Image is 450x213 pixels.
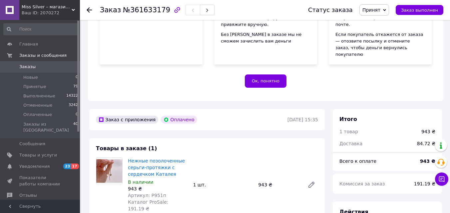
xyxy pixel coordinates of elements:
[87,7,92,13] div: Вернуться назад
[287,117,318,122] time: [DATE] 15:35
[128,185,188,192] div: 943 ₴
[245,74,286,88] button: Ок, понятно
[362,7,380,13] span: Принят
[23,74,38,80] span: Новые
[63,163,71,169] span: 23
[71,163,79,169] span: 17
[161,116,197,124] div: Оплачено
[123,6,170,14] span: №361633179
[22,4,72,10] span: Miss Silver – магазин ювелирных украшений из серебра
[191,180,256,189] div: 1 шт.
[414,181,435,186] span: 191.19 ₴
[305,178,318,191] a: Редактировать
[66,93,78,99] span: 14322
[96,159,122,183] img: Нежные позолоченные серьги-протяжки с сердечком Каталея
[19,64,36,70] span: Заказы
[76,112,78,118] span: 0
[19,141,45,147] span: Сообщения
[255,180,302,189] div: 943 ₴
[335,31,425,58] div: Если покупатель откажется от заказа — отозвите посылку и отмените заказ, чтобы деньги вернулись п...
[339,129,358,134] span: 1 товар
[401,8,438,13] span: Заказ выполнен
[96,116,158,124] div: Заказ с приложения
[19,53,67,58] span: Заказы и сообщения
[19,175,62,187] span: Показатели работы компании
[23,112,52,118] span: Оплаченные
[76,74,78,80] span: 0
[73,121,78,133] span: 40
[221,31,310,45] div: Без [PERSON_NAME] в заказе мы не сможем зачислить вам деньги
[19,163,50,169] span: Уведомления
[19,41,38,47] span: Главная
[128,179,153,185] span: В наличии
[19,192,37,198] span: Отзывы
[339,181,385,186] span: Комиссия за заказ
[100,6,121,14] span: Заказ
[128,193,166,198] span: Артикул: Р951п
[421,128,435,135] div: 943 ₴
[396,5,443,15] button: Заказ выполнен
[308,7,353,13] div: Статус заказа
[413,136,439,151] div: 84.72 ₴
[23,102,52,108] span: Отмененные
[23,121,73,133] span: Заказы из [GEOGRAPHIC_DATA]
[69,102,78,108] span: 3242
[96,145,157,152] span: Товары в заказе (1)
[73,84,78,90] span: 79
[19,152,57,158] span: Товары и услуги
[23,93,55,99] span: Выполненные
[3,23,79,35] input: Поиск
[128,158,185,177] a: Нежные позолоченные серьги-протяжки с сердечком Каталея
[23,84,46,90] span: Принятые
[22,10,80,16] div: Ваш ID: 2070272
[252,78,279,83] span: Ок, понятно
[420,159,435,164] b: 943 ₴
[339,141,362,146] span: Доставка
[339,159,376,164] span: Всего к оплате
[339,116,357,122] span: Итого
[435,172,448,186] button: Чат с покупателем
[128,199,168,211] span: Каталог ProSale: 191.19 ₴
